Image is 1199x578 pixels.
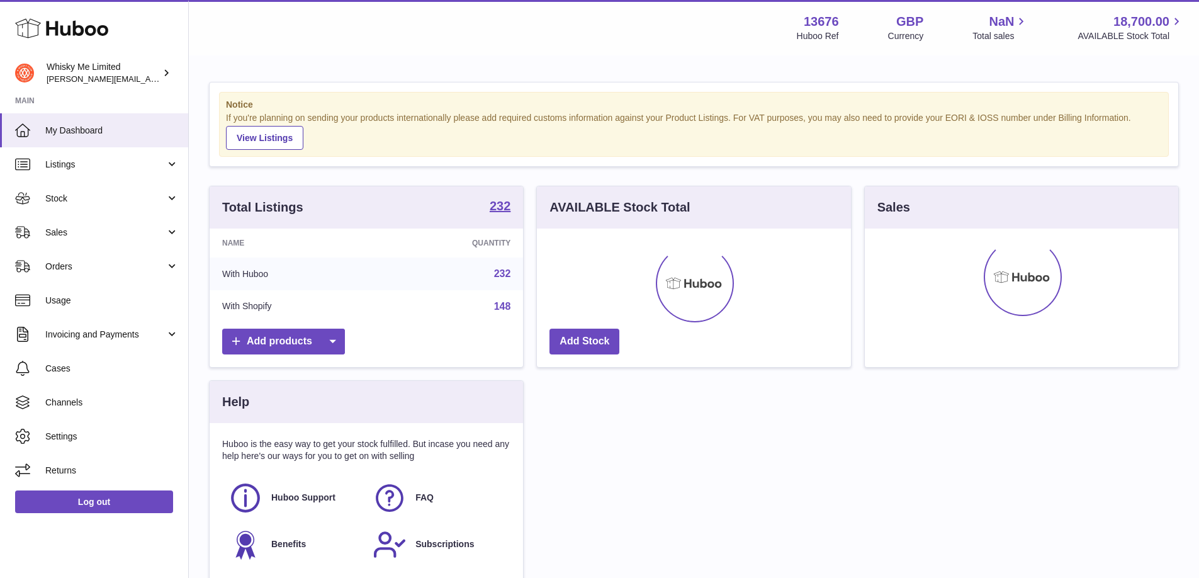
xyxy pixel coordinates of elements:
span: 18,700.00 [1113,13,1169,30]
span: My Dashboard [45,125,179,137]
a: 18,700.00 AVAILABLE Stock Total [1078,13,1184,42]
a: Subscriptions [373,528,504,562]
span: Invoicing and Payments [45,329,166,341]
a: 232 [494,268,511,279]
strong: Notice [226,99,1162,111]
span: Benefits [271,538,306,550]
span: Orders [45,261,166,273]
strong: 232 [490,200,510,212]
a: Add products [222,329,345,354]
a: Benefits [228,528,360,562]
span: Huboo Support [271,492,335,504]
p: Huboo is the easy way to get your stock fulfilled. But incase you need any help here's our ways f... [222,438,510,462]
span: Total sales [972,30,1028,42]
span: Cases [45,363,179,375]
a: View Listings [226,126,303,150]
span: AVAILABLE Stock Total [1078,30,1184,42]
span: Settings [45,431,179,443]
a: NaN Total sales [972,13,1028,42]
img: frances@whiskyshop.com [15,64,34,82]
a: 232 [490,200,510,215]
a: FAQ [373,481,504,515]
span: Subscriptions [415,538,474,550]
div: Whisky Me Limited [47,61,160,85]
h3: AVAILABLE Stock Total [549,199,690,216]
td: With Shopify [210,290,379,323]
h3: Help [222,394,249,411]
td: With Huboo [210,258,379,290]
span: NaN [989,13,1014,30]
a: Huboo Support [228,481,360,515]
div: Huboo Ref [797,30,839,42]
h3: Total Listings [222,199,303,216]
span: FAQ [415,492,434,504]
span: Sales [45,227,166,239]
span: Returns [45,465,179,477]
span: Channels [45,397,179,409]
a: Add Stock [549,329,619,354]
strong: GBP [896,13,923,30]
span: Usage [45,295,179,307]
th: Quantity [379,229,524,258]
a: 148 [494,301,511,312]
h3: Sales [877,199,910,216]
strong: 13676 [804,13,839,30]
a: Log out [15,490,173,513]
span: [PERSON_NAME][EMAIL_ADDRESS][DOMAIN_NAME] [47,74,252,84]
div: If you're planning on sending your products internationally please add required customs informati... [226,112,1162,150]
th: Name [210,229,379,258]
div: Currency [888,30,924,42]
span: Stock [45,193,166,205]
span: Listings [45,159,166,171]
